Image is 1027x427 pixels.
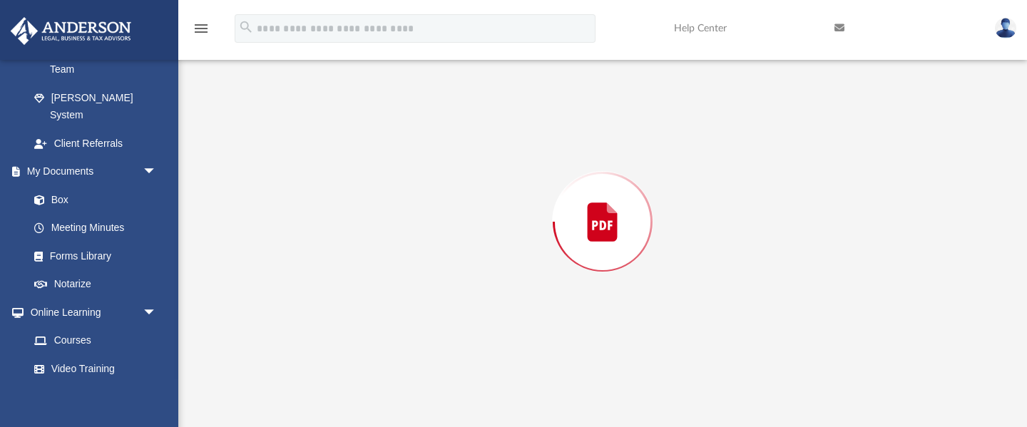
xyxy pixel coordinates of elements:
img: User Pic [995,18,1016,38]
a: My Documentsarrow_drop_down [10,158,171,186]
i: search [238,19,254,35]
span: arrow_drop_down [143,158,171,187]
a: Meeting Minutes [20,214,171,242]
a: Client Referrals [20,129,171,158]
a: Forms Library [20,242,164,270]
span: arrow_drop_down [143,298,171,327]
img: Anderson Advisors Platinum Portal [6,17,136,45]
a: [PERSON_NAME] System [20,83,171,129]
a: Notarize [20,270,171,299]
a: Video Training [20,354,164,383]
a: Online Learningarrow_drop_down [10,298,171,326]
div: Preview [221,1,985,406]
a: Box [20,185,164,214]
a: menu [193,27,210,37]
i: menu [193,20,210,37]
a: Courses [20,326,171,355]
